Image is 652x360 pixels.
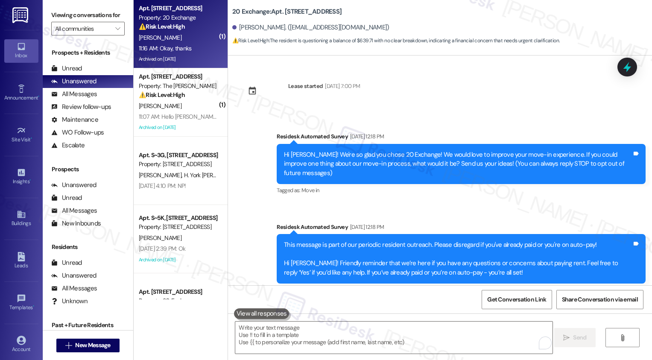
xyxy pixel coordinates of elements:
div: Escalate [51,141,85,150]
a: Site Visit • [4,123,38,146]
div: Apt. [STREET_ADDRESS] [139,72,218,81]
div: Prospects + Residents [43,48,133,57]
div: Archived on [DATE] [138,122,219,133]
a: Buildings [4,207,38,230]
button: Share Conversation via email [556,290,643,309]
div: Prospects [43,165,133,174]
span: Move in [301,187,319,194]
div: Past + Future Residents [43,321,133,330]
div: New Inbounds [51,219,101,228]
button: Get Conversation Link [482,290,552,309]
i:  [115,25,120,32]
div: All Messages [51,284,97,293]
div: [DATE] 4:10 PM: NP! [139,182,186,190]
div: Unread [51,258,82,267]
div: [DATE] 12:18 PM [348,222,384,231]
div: Property: The [PERSON_NAME] [139,82,218,91]
span: H. York [PERSON_NAME] [184,171,247,179]
div: Archived on [DATE] [138,255,219,265]
div: Property: [STREET_ADDRESS] [139,160,218,169]
span: • [38,94,39,100]
div: Residents [43,243,133,252]
div: Archived on [DATE] [138,54,219,64]
span: : The resident is questioning a balance of $639.71 with no clear breakdown, indicating a financia... [232,36,560,45]
i:  [563,334,570,341]
span: Get Conversation Link [487,295,546,304]
div: Apt. [STREET_ADDRESS] [139,4,218,13]
input: All communities [55,22,111,35]
span: • [33,303,34,309]
div: This message is part of our periodic resident outreach. Please disregard if you've already paid o... [284,240,632,277]
a: Inbox [4,39,38,62]
div: 11:16 AM: Okay, thanks [139,44,192,52]
span: [PERSON_NAME] [139,171,184,179]
div: [DATE] 7:00 PM [323,82,360,91]
div: [PERSON_NAME]. ([EMAIL_ADDRESS][DOMAIN_NAME]) [232,23,389,32]
span: [PERSON_NAME] [139,34,181,41]
div: Lease started [288,82,323,91]
span: [PERSON_NAME] [139,234,181,242]
div: Review follow-ups [51,102,111,111]
div: Tagged as: [277,184,646,196]
div: [DATE] 12:18 PM [348,132,384,141]
div: Tagged as: [277,284,646,296]
div: Unanswered [51,77,96,86]
label: Viewing conversations for [51,9,125,22]
div: Apt. [STREET_ADDRESS] [139,287,218,296]
div: Unread [51,64,82,73]
div: Unread [51,193,82,202]
a: Account [4,333,38,356]
div: [DATE] 2:39 PM: Ok [139,245,185,252]
span: Share Conversation via email [562,295,638,304]
i:  [619,334,626,341]
div: Residesk Automated Survey [277,222,646,234]
a: Leads [4,249,38,272]
div: Residesk Automated Survey [277,132,646,144]
span: • [31,135,32,141]
span: [PERSON_NAME] [139,102,181,110]
div: Apt. S~5K, [STREET_ADDRESS] [139,214,218,222]
div: 11:07 AM: Hello [PERSON_NAME]. Change of plans. My work is relocating me to [GEOGRAPHIC_DATA], MA... [139,113,504,120]
button: New Message [56,339,120,352]
div: All Messages [51,206,97,215]
span: Send [573,333,586,342]
button: Send [554,328,596,347]
a: Templates • [4,291,38,314]
a: Insights • [4,165,38,188]
strong: ⚠️ Risk Level: High [232,37,269,44]
strong: ⚠️ Risk Level: High [139,91,185,99]
div: Apt. S~3G, [STREET_ADDRESS] [139,151,218,160]
img: ResiDesk Logo [12,7,30,23]
div: Unknown [51,297,88,306]
span: New Message [75,341,110,350]
i:  [65,342,72,349]
div: WO Follow-ups [51,128,104,137]
div: Property: 20 Exchange [139,296,218,305]
strong: ⚠️ Risk Level: High [139,23,185,30]
div: All Messages [51,90,97,99]
b: 20 Exchange: Apt. [STREET_ADDRESS] [232,7,342,16]
div: Property: [STREET_ADDRESS] [139,222,218,231]
div: Unanswered [51,181,96,190]
div: Property: 20 Exchange [139,13,218,22]
div: Hi [PERSON_NAME]! We're so glad you chose 20 Exchange! We would love to improve your move-in expe... [284,150,632,178]
span: • [29,177,31,183]
div: Unanswered [51,271,96,280]
div: Maintenance [51,115,98,124]
textarea: To enrich screen reader interactions, please activate Accessibility in Grammarly extension settings [235,322,553,354]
